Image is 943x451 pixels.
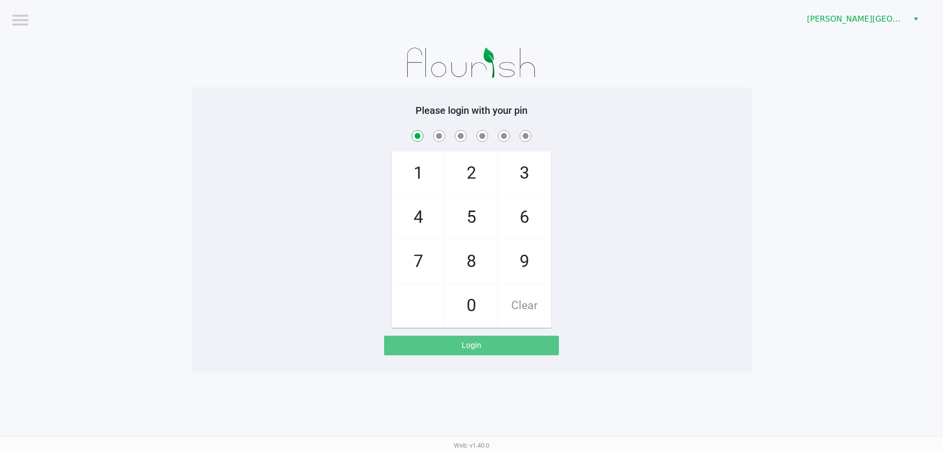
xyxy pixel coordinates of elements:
span: 8 [445,240,498,283]
span: 5 [445,196,498,239]
span: 0 [445,284,498,327]
span: Clear [499,284,551,327]
span: 9 [499,240,551,283]
h5: Please login with your pin [199,105,744,116]
span: 1 [392,152,444,195]
span: 3 [499,152,551,195]
span: 7 [392,240,444,283]
span: 6 [499,196,551,239]
span: 4 [392,196,444,239]
button: Select [909,10,923,28]
span: [PERSON_NAME][GEOGRAPHIC_DATA] [807,13,903,25]
span: Web: v1.40.0 [454,442,489,449]
span: 2 [445,152,498,195]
